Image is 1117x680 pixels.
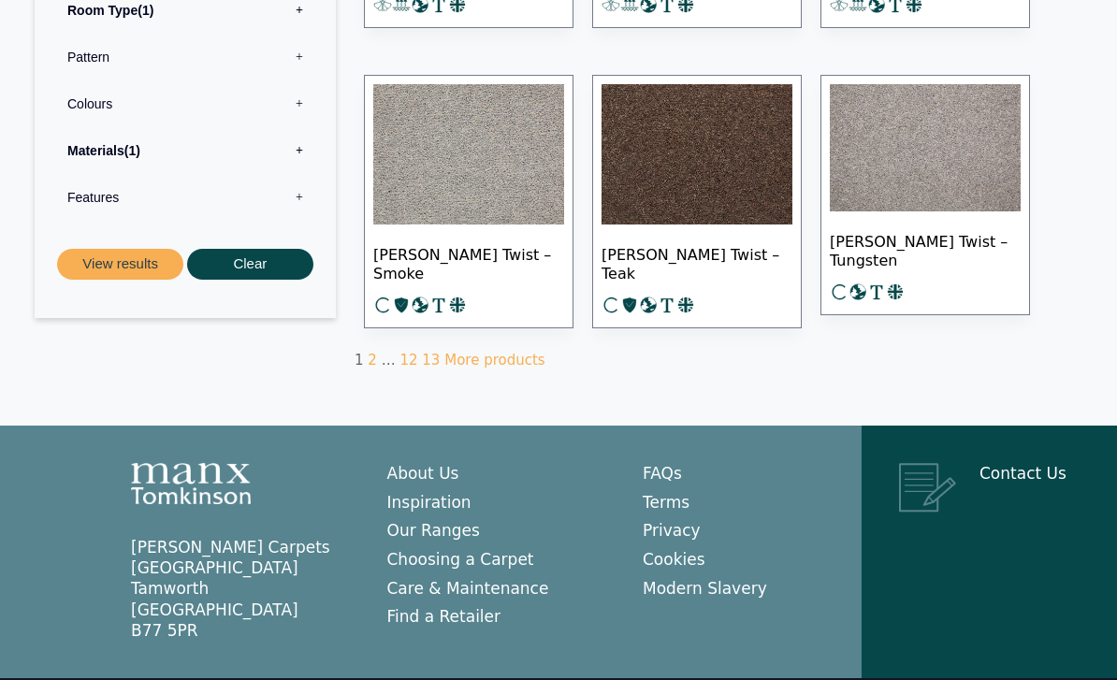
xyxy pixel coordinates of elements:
a: Tomkinson Twist Tungsten [PERSON_NAME] Twist – Tungsten [820,75,1030,315]
a: Terms [643,493,689,512]
img: Manx Tomkinson Logo [131,463,251,504]
span: 1 [124,144,140,159]
a: Page 2 [368,352,377,369]
span: [PERSON_NAME] Twist – Smoke [373,230,564,296]
img: Tomkinson Twist Smoke [373,84,564,224]
a: Care & Maintenance [387,579,549,598]
label: Features [49,175,322,222]
label: Materials [49,128,322,175]
a: Page 12 [399,352,417,369]
a: Contact Us [979,464,1066,483]
a: Choosing a Carpet [387,550,534,569]
a: More products [444,352,544,369]
a: Cookies [643,550,705,569]
a: Our Ranges [387,521,480,540]
span: [PERSON_NAME] Twist – Teak [602,230,792,296]
a: Tomkinson Twist - Teak [PERSON_NAME] Twist – Teak [592,75,802,328]
label: Pattern [49,35,322,81]
a: Inspiration [387,493,471,512]
p: [PERSON_NAME] Carpets [GEOGRAPHIC_DATA] Tamworth [GEOGRAPHIC_DATA] B77 5PR [131,537,350,640]
a: About Us [387,464,459,483]
button: View results [57,250,183,281]
a: Page 13 [422,352,440,369]
label: Colours [49,81,322,128]
span: 1 [138,4,153,19]
img: Tomkinson Twist - Teak [602,84,792,224]
a: Tomkinson Twist Smoke [PERSON_NAME] Twist – Smoke [364,75,573,328]
a: Modern Slavery [643,579,767,598]
a: Privacy [643,521,701,540]
img: Tomkinson Twist Tungsten [830,84,1021,211]
a: Find a Retailer [387,607,501,626]
a: FAQs [643,464,682,483]
button: Clear [187,250,313,281]
span: … [382,352,396,369]
span: Page 1 [355,352,364,369]
span: [PERSON_NAME] Twist – Tungsten [830,217,1021,282]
